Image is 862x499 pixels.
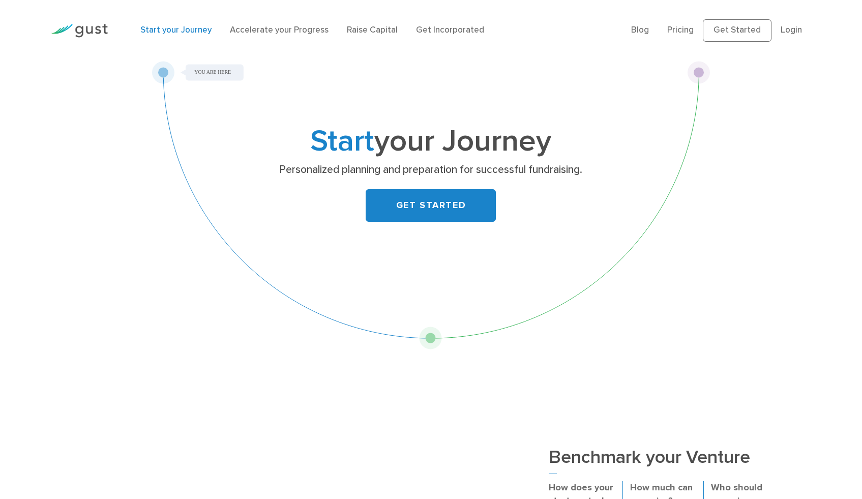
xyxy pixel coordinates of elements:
a: Accelerate your Progress [230,25,329,35]
span: Start [310,123,374,159]
p: Personalized planning and preparation for successful fundraising. [234,163,628,177]
a: Blog [631,25,649,35]
a: GET STARTED [366,189,496,222]
a: Start your Journey [140,25,212,35]
h3: Benchmark your Venture [549,447,777,474]
a: Pricing [667,25,694,35]
a: Get Incorporated [416,25,484,35]
a: Get Started [703,19,771,42]
a: Raise Capital [347,25,398,35]
a: Login [781,25,802,35]
img: Gust Logo [51,24,108,38]
h1: your Journey [230,128,632,156]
